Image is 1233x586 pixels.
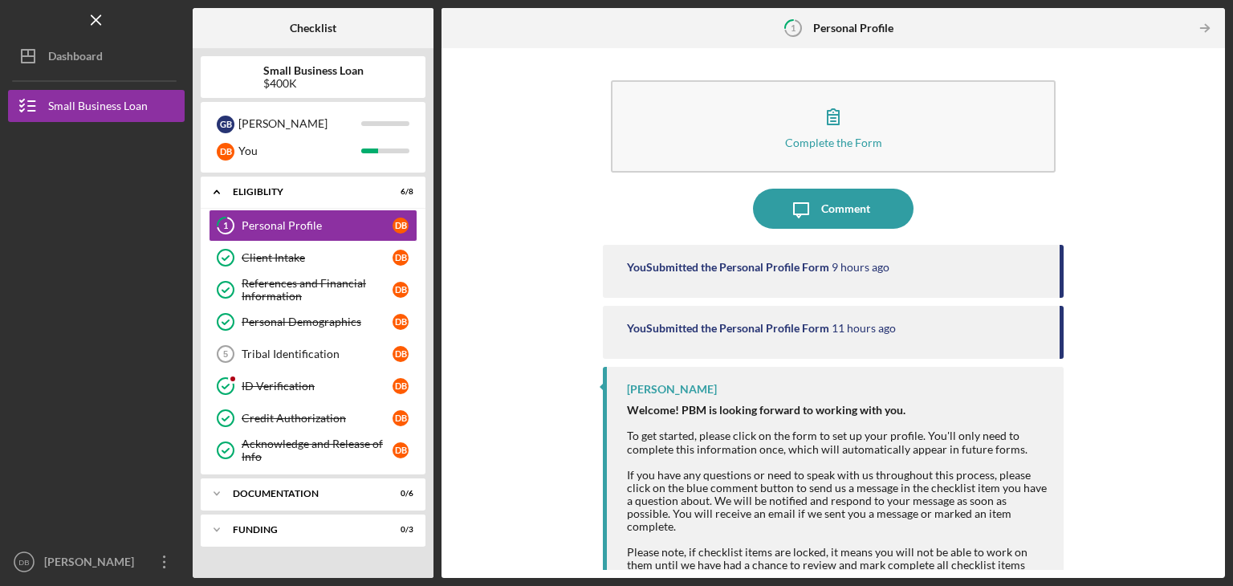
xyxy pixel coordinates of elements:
[233,489,373,499] div: Documentation
[393,314,409,330] div: D B
[393,442,409,458] div: D B
[233,525,373,535] div: Funding
[242,219,393,232] div: Personal Profile
[242,315,393,328] div: Personal Demographics
[242,437,393,463] div: Acknowledge and Release of Info
[209,274,417,306] a: References and Financial InformationDB
[209,370,417,402] a: ID VerificationDB
[209,306,417,338] a: Personal DemographicsDB
[242,277,393,303] div: References and Financial Information
[813,22,893,35] b: Personal Profile
[242,412,393,425] div: Credit Authorization
[832,261,889,274] time: 2025-08-14 15:27
[393,410,409,426] div: D B
[627,322,829,335] div: You Submitted the Personal Profile Form
[393,378,409,394] div: D B
[821,189,870,229] div: Comment
[753,189,914,229] button: Comment
[233,187,373,197] div: Eligiblity
[242,251,393,264] div: Client Intake
[223,349,228,359] tspan: 5
[48,40,103,76] div: Dashboard
[217,143,234,161] div: D B
[385,187,413,197] div: 6 / 8
[611,80,1056,173] button: Complete the Form
[223,221,228,231] tspan: 1
[263,64,364,77] b: Small Business Loan
[832,322,896,335] time: 2025-08-14 13:02
[385,525,413,535] div: 0 / 3
[393,250,409,266] div: D B
[393,282,409,298] div: D B
[242,380,393,393] div: ID Verification
[791,22,796,33] tspan: 1
[209,434,417,466] a: Acknowledge and Release of InfoDB
[242,348,393,360] div: Tribal Identification
[209,338,417,370] a: 5Tribal IdentificationDB
[385,489,413,499] div: 0 / 6
[8,546,185,578] button: DB[PERSON_NAME]
[785,136,882,149] div: Complete the Form
[209,210,417,242] a: 1Personal ProfileDB
[263,77,364,90] div: $400K
[8,40,185,72] button: Dashboard
[393,218,409,234] div: D B
[238,137,361,165] div: You
[209,242,417,274] a: Client IntakeDB
[217,116,234,133] div: G B
[627,383,717,396] div: [PERSON_NAME]
[40,546,144,582] div: [PERSON_NAME]
[627,403,905,417] strong: Welcome! PBM is looking forward to working with you.
[627,261,829,274] div: You Submitted the Personal Profile Form
[393,346,409,362] div: D B
[290,22,336,35] b: Checklist
[238,110,361,137] div: [PERSON_NAME]
[18,558,29,567] text: DB
[209,402,417,434] a: Credit AuthorizationDB
[48,90,148,126] div: Small Business Loan
[8,90,185,122] button: Small Business Loan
